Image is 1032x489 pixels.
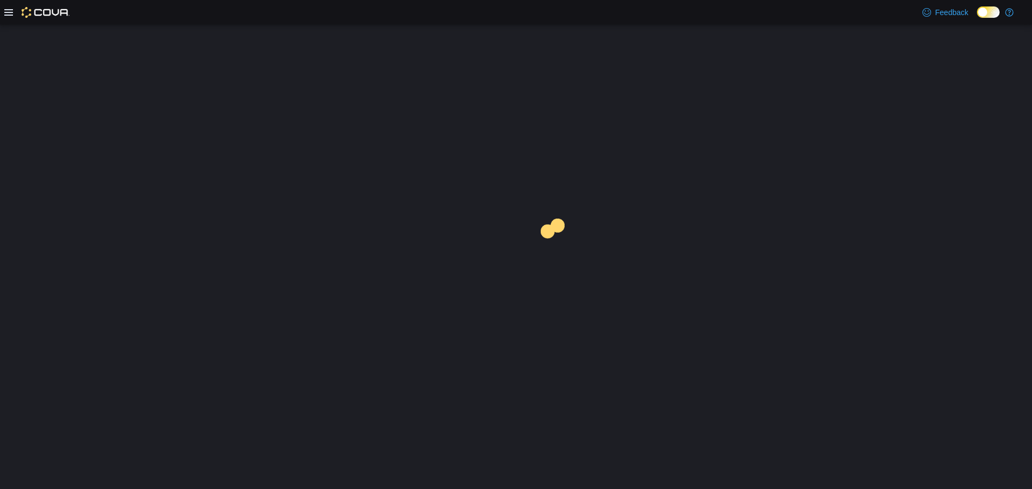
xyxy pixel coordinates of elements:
img: Cova [22,7,70,18]
input: Dark Mode [977,6,1000,18]
a: Feedback [918,2,973,23]
img: cova-loader [516,210,597,291]
span: Feedback [935,7,968,18]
